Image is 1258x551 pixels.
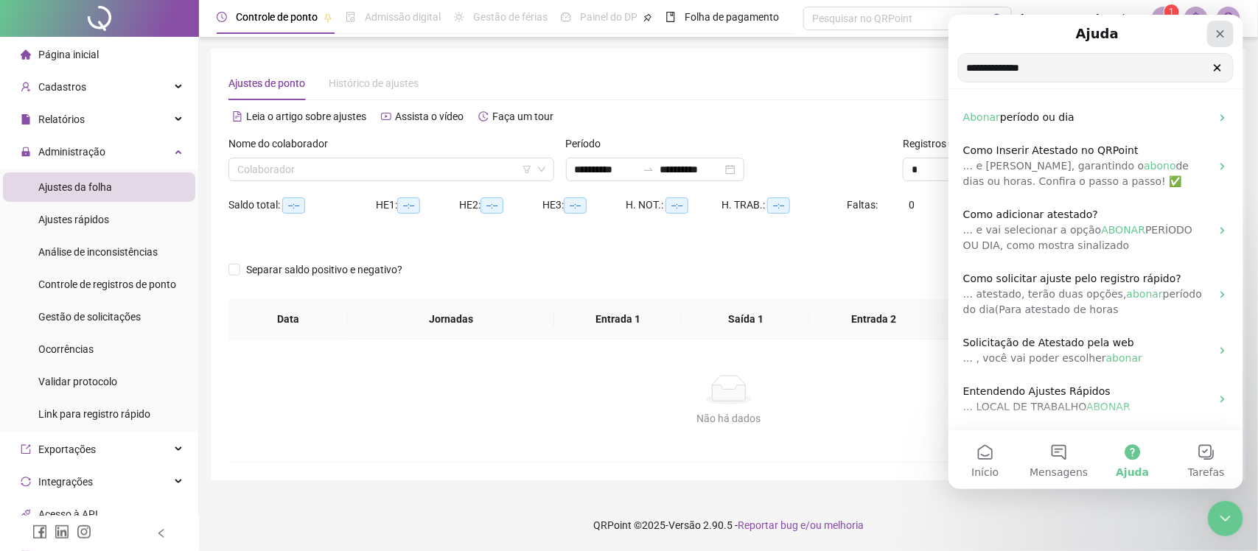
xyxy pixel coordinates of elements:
span: Versão [668,519,701,531]
span: Integrações [38,476,93,488]
span: lock [21,147,31,157]
label: Nome do colaborador [228,136,338,152]
span: linkedin [55,524,69,539]
span: Controle de registros de ponto [38,278,176,290]
iframe: Intercom live chat [948,15,1243,489]
span: down [537,165,546,174]
span: Exportações [38,443,96,455]
span: Histórico de ajustes [329,77,419,89]
span: notification [1157,12,1170,25]
iframe: Intercom live chat [1208,501,1243,536]
span: home [21,49,31,60]
span: Análise de inconsistências [38,246,158,258]
th: Saída 2 [938,299,1066,340]
span: --:-- [665,197,688,214]
span: --:-- [767,197,790,214]
span: pushpin [643,13,652,22]
span: book [665,12,676,22]
span: swap-right [643,164,654,175]
label: Período [566,136,611,152]
span: file-done [346,12,356,22]
span: left [156,528,167,538]
span: history [478,111,489,122]
th: Entrada 2 [810,299,938,340]
span: api [21,509,31,519]
span: Separar saldo positivo e negativo? [240,262,408,278]
span: Página inicial [38,49,99,60]
span: Assista o vídeo [395,110,464,122]
span: Link para registro rápido [38,408,150,420]
div: H. NOT.: [626,197,721,214]
span: Acesso à API [38,508,98,520]
span: --:-- [481,197,503,214]
span: Controle de ponto [236,11,318,23]
footer: QRPoint © 2025 - 2.90.5 - [199,499,1258,551]
div: HE 2: [459,197,542,214]
span: Gestão de férias [473,11,548,23]
sup: 1 [1164,4,1179,19]
span: Painel do DP [580,11,637,23]
th: Jornadas [348,299,554,340]
div: Saldo total: [228,197,376,214]
span: instagram [77,524,91,539]
span: to [643,164,654,175]
span: Reportar bug e/ou melhoria [738,519,864,531]
span: Gestão de solicitações [38,311,141,323]
span: Cadastros [38,81,86,93]
div: HE 3: [542,197,626,214]
th: Data [228,299,348,340]
div: HE 1: [376,197,459,214]
span: 1 [1170,7,1175,17]
div: Não há dados [246,410,1212,427]
span: Ocorrências [38,343,94,355]
span: user-add [21,82,31,92]
span: Ajustes da folha [38,181,112,193]
span: youtube [381,111,391,122]
span: facebook [32,524,47,539]
span: Leia o artigo sobre ajustes [246,110,366,122]
span: Faltas: [847,199,880,211]
span: search [993,13,1004,24]
span: Ajustes de ponto [228,77,305,89]
th: Entrada 1 [554,299,682,340]
span: dashboard [561,12,571,22]
span: [PERSON_NAME] - Perbras [1021,10,1143,27]
span: Folha de pagamento [685,11,779,23]
span: 0 [909,199,915,211]
span: bell [1189,12,1203,25]
span: sun [454,12,464,22]
span: Faça um tour [492,110,553,122]
span: --:-- [564,197,587,214]
div: H. TRAB.: [721,197,847,214]
span: Administração [38,146,105,158]
span: filter [523,165,531,174]
span: export [21,444,31,455]
span: pushpin [324,13,332,22]
span: file [21,114,31,124]
span: sync [21,477,31,487]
